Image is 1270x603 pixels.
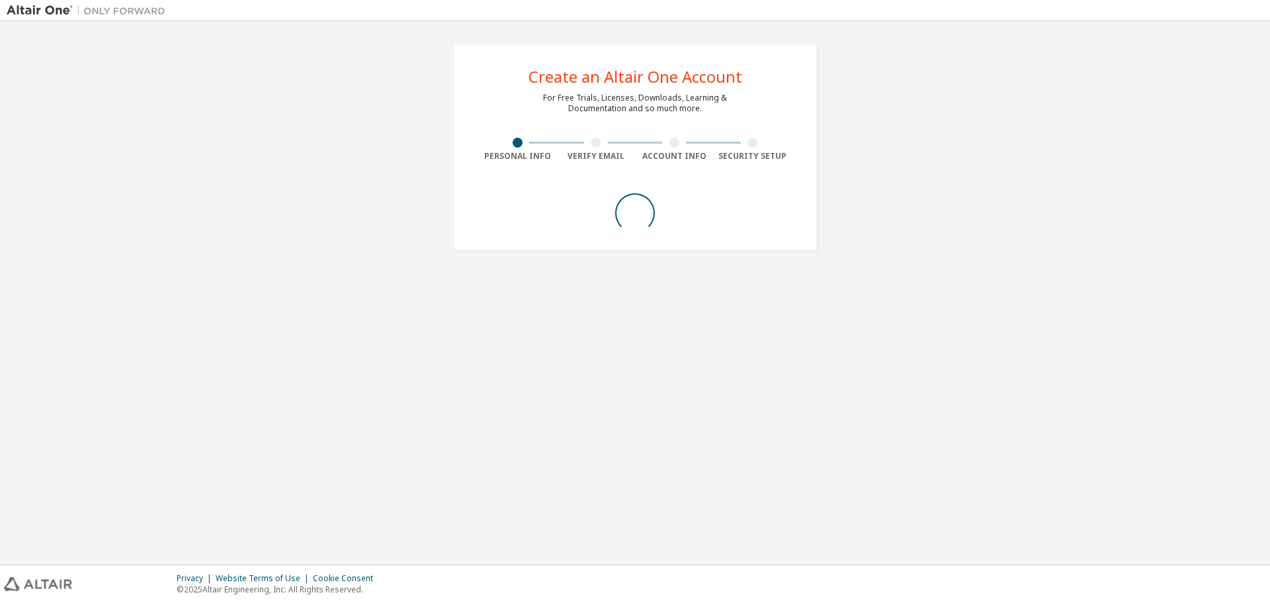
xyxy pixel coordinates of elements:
img: Altair One [7,4,172,17]
div: For Free Trials, Licenses, Downloads, Learning & Documentation and so much more. [543,93,727,114]
div: Cookie Consent [313,573,381,584]
div: Create an Altair One Account [529,69,742,85]
div: Security Setup [714,151,792,162]
div: Account Info [635,151,714,162]
img: altair_logo.svg [4,577,72,591]
div: Website Terms of Use [216,573,313,584]
p: © 2025 Altair Engineering, Inc. All Rights Reserved. [177,584,381,595]
div: Privacy [177,573,216,584]
div: Verify Email [557,151,636,162]
div: Personal Info [478,151,557,162]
